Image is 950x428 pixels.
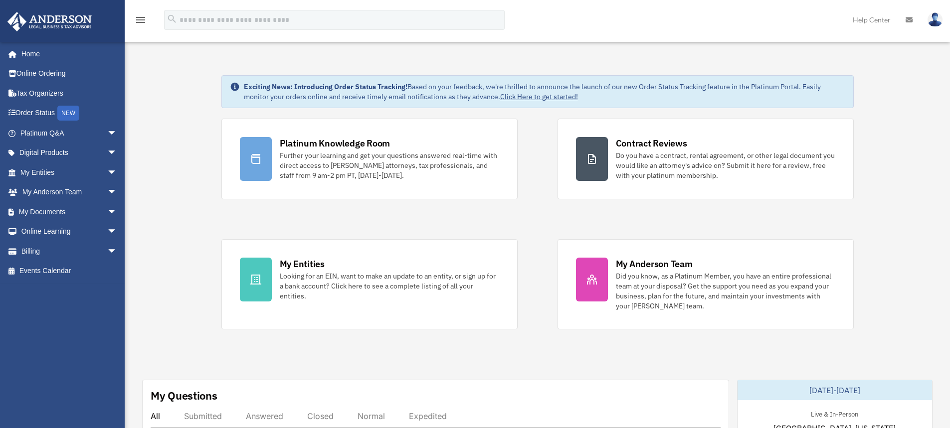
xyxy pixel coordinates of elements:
div: Submitted [184,411,222,421]
div: My Questions [151,388,217,403]
div: Answered [246,411,283,421]
div: Contract Reviews [616,137,687,149]
a: Platinum Q&Aarrow_drop_down [7,123,132,143]
a: Platinum Knowledge Room Further your learning and get your questions answered real-time with dire... [221,119,518,199]
a: Online Learningarrow_drop_down [7,222,132,242]
i: search [167,13,178,24]
div: NEW [57,106,79,121]
div: Based on your feedback, we're thrilled to announce the launch of our new Order Status Tracking fe... [244,82,845,102]
div: Expedited [409,411,447,421]
div: Do you have a contract, rental agreement, or other legal document you would like an attorney's ad... [616,150,835,180]
a: Home [7,44,127,64]
div: Live & In-Person [803,408,866,419]
a: My Anderson Team Did you know, as a Platinum Member, you have an entire professional team at your... [558,239,854,329]
span: arrow_drop_down [107,162,127,183]
a: Click Here to get started! [500,92,578,101]
a: My Anderson Teamarrow_drop_down [7,182,132,202]
a: My Entitiesarrow_drop_down [7,162,132,182]
a: Billingarrow_drop_down [7,241,132,261]
a: My Documentsarrow_drop_down [7,202,132,222]
span: arrow_drop_down [107,143,127,163]
a: menu [135,17,147,26]
a: My Entities Looking for an EIN, want to make an update to an entity, or sign up for a bank accoun... [221,239,518,329]
a: Tax Organizers [7,83,132,103]
a: Contract Reviews Do you have a contract, rental agreement, or other legal document you would like... [558,119,854,199]
span: arrow_drop_down [107,182,127,203]
img: Anderson Advisors Platinum Portal [4,12,95,31]
div: [DATE]-[DATE] [738,380,932,400]
div: Looking for an EIN, want to make an update to an entity, or sign up for a bank account? Click her... [280,271,499,301]
div: My Entities [280,258,325,270]
span: arrow_drop_down [107,222,127,242]
span: arrow_drop_down [107,241,127,262]
i: menu [135,14,147,26]
a: Online Ordering [7,64,132,84]
div: Further your learning and get your questions answered real-time with direct access to [PERSON_NAM... [280,150,499,180]
div: My Anderson Team [616,258,693,270]
span: arrow_drop_down [107,202,127,222]
a: Digital Productsarrow_drop_down [7,143,132,163]
img: User Pic [928,12,943,27]
div: Platinum Knowledge Room [280,137,390,149]
strong: Exciting News: Introducing Order Status Tracking! [244,82,407,91]
div: Did you know, as a Platinum Member, you have an entire professional team at your disposal? Get th... [616,271,835,311]
a: Order StatusNEW [7,103,132,124]
a: Events Calendar [7,261,132,281]
div: All [151,411,160,421]
span: arrow_drop_down [107,123,127,143]
div: Closed [307,411,334,421]
div: Normal [358,411,385,421]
